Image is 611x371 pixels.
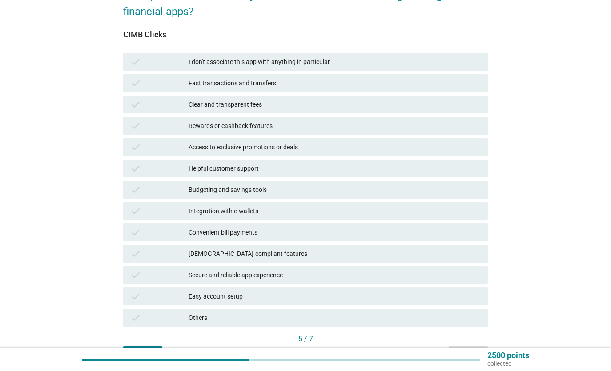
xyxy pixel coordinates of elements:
i: check [130,270,141,280]
div: 5 / 7 [123,334,488,344]
div: Helpful customer support [189,163,481,174]
i: check [130,120,141,131]
div: CIMB Clicks [123,28,488,40]
i: check [130,227,141,238]
i: check [130,312,141,323]
div: Clear and transparent fees [189,99,481,110]
div: Convenient bill payments [189,227,481,238]
div: [DEMOGRAPHIC_DATA]-compliant features [189,248,481,259]
i: check [130,56,141,67]
i: check [130,163,141,174]
div: Secure and reliable app experience [189,270,481,280]
button: Prev [123,346,162,362]
i: check [130,206,141,216]
p: 2500 points [487,351,529,359]
div: Access to exclusive promotions or deals [189,142,481,152]
div: I don't associate this app with anything in particular [189,56,481,67]
i: check [130,184,141,195]
div: Rewards or cashback features [189,120,481,131]
i: check [130,248,141,259]
i: check [130,99,141,110]
i: check [130,78,141,88]
p: collected [487,359,529,367]
i: check [130,142,141,152]
div: Easy account setup [189,291,481,302]
div: Fast transactions and transfers [189,78,481,88]
div: Integration with e-wallets [189,206,481,216]
div: Budgeting and savings tools [189,184,481,195]
div: Others [189,312,481,323]
i: check [130,291,141,302]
